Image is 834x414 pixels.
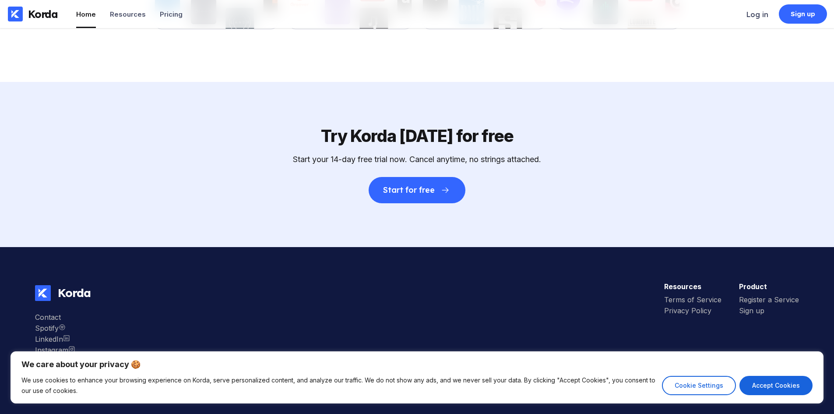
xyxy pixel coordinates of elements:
a: Terms of Service [664,295,721,306]
div: Terms of Service [664,295,721,304]
a: Sign up [779,4,827,24]
div: Try Korda [DATE] for free [321,126,514,146]
h3: Resources [664,282,721,291]
button: Accept Cookies [739,376,813,395]
button: Cookie Settings [662,376,736,395]
h3: Product [739,282,799,291]
a: LinkedIn [35,335,75,346]
div: Start your 14-day free trial now. Cancel anytime, no strings attached. [293,155,541,164]
div: Start for free [383,186,434,195]
div: LinkedIn [35,335,75,343]
div: Contact [35,313,75,322]
a: Instagram [35,324,75,335]
div: Register a Service [739,295,799,304]
div: Korda [51,286,91,300]
p: We use cookies to enhance your browsing experience on Korda, serve personalized content, and anal... [21,375,655,396]
div: Pricing [160,10,183,18]
div: Sign up [739,306,799,315]
a: Privacy Policy [664,306,721,317]
div: Resources [110,10,146,18]
div: Sign up [791,10,816,18]
a: Sign up [739,306,799,317]
a: Register a Service [739,295,799,306]
div: Korda [28,7,58,21]
button: Start for free [369,177,465,203]
div: Log in [746,10,768,19]
div: Spotify [35,324,75,333]
p: We care about your privacy 🍪 [21,359,813,370]
div: Privacy Policy [664,306,721,315]
div: Home [76,10,96,18]
a: Contact [35,313,75,324]
a: Start for free [369,164,465,203]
